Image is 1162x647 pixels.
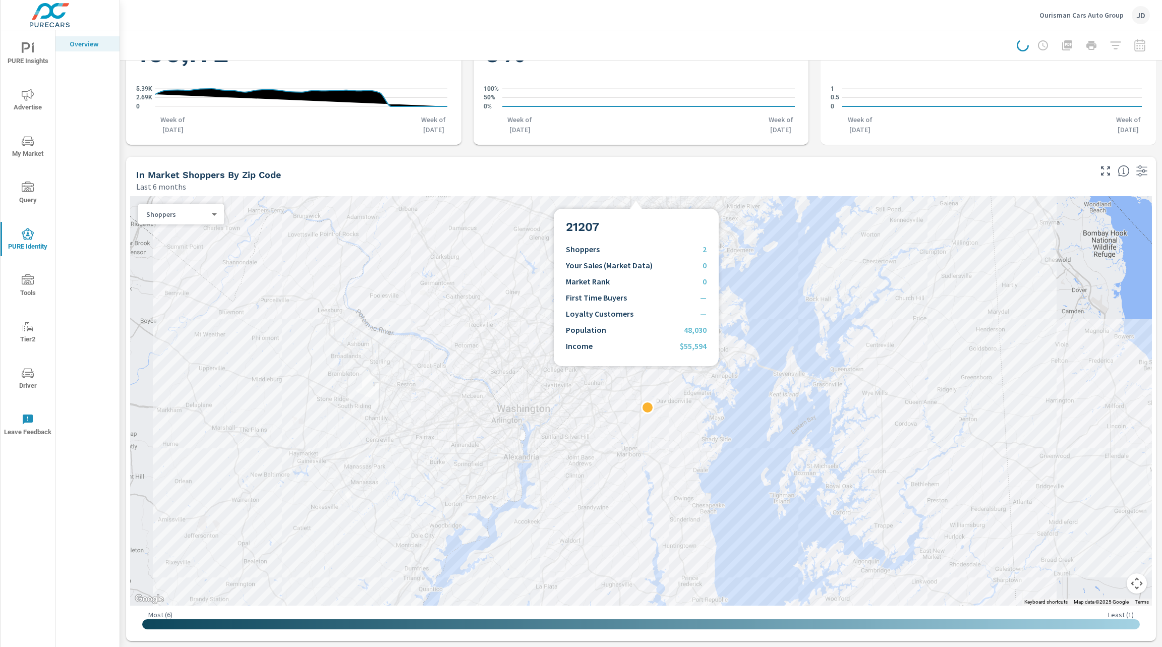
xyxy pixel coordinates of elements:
button: Keyboard shortcuts [1024,599,1068,606]
p: Week of [DATE] [416,114,451,135]
text: 50% [484,94,495,101]
p: Last 6 months [136,181,186,193]
text: 2.69K [136,94,152,101]
div: Shoppers [138,210,216,219]
text: 0 [136,103,140,110]
p: Week of [DATE] [763,114,798,135]
span: Leave Feedback [4,414,52,438]
a: Open this area in Google Maps (opens a new window) [133,593,166,606]
span: My Market [4,135,52,160]
span: Map data ©2025 Google [1074,599,1129,605]
p: Overview [70,39,111,49]
button: Make Fullscreen [1097,163,1114,179]
span: Advertise [4,89,52,113]
p: Week of [DATE] [1111,114,1146,135]
p: Least ( 1 ) [1108,610,1134,619]
p: Ourisman Cars Auto Group [1039,11,1124,20]
span: Tier2 [4,321,52,345]
text: 1 [831,85,834,92]
text: 0% [484,103,492,110]
p: Shoppers [146,210,208,219]
p: Most ( 6 ) [148,610,172,619]
span: Find the biggest opportunities in your market for your inventory. Understand by postal code where... [1118,165,1130,177]
span: PURE Identity [4,228,52,253]
img: Google [133,593,166,606]
text: 100% [484,85,499,92]
text: 0 [831,103,834,110]
p: Week of [DATE] [155,114,191,135]
text: 5.39K [136,85,152,92]
span: PURE Insights [4,42,52,67]
div: JD [1132,6,1150,24]
a: Terms (opens in new tab) [1135,599,1149,605]
div: Overview [55,36,120,51]
p: Week of [DATE] [842,114,878,135]
p: Week of [DATE] [502,114,538,135]
button: Map camera controls [1127,573,1147,594]
div: nav menu [1,30,55,448]
text: 0.5 [831,94,839,101]
span: Tools [4,274,52,299]
h5: In Market Shoppers by Zip Code [136,169,281,180]
span: Query [4,182,52,206]
span: Driver [4,367,52,392]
